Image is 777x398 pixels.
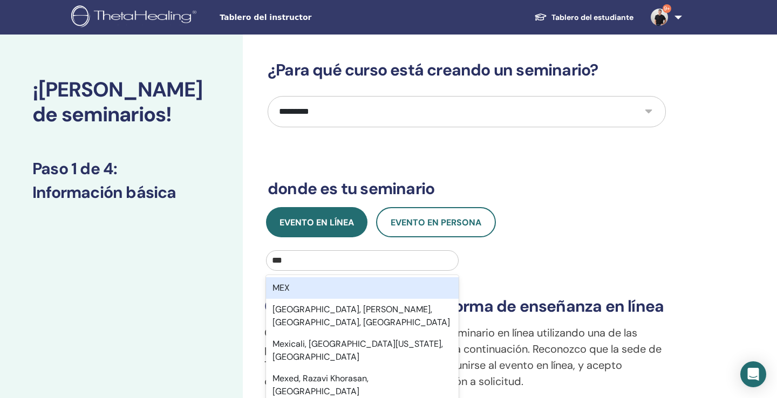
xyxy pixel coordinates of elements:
[264,297,669,316] h3: Confirmación de la plataforma de enseñanza en línea
[264,325,669,389] p: Confirmo que estoy enseñando este seminario en línea utilizando una de las plataformas de enseñan...
[740,361,766,387] div: Open Intercom Messenger
[651,9,668,26] img: default.jpg
[32,159,210,179] h3: Paso 1 de 4 :
[32,78,210,127] h2: ¡[PERSON_NAME] de seminarios!
[71,5,200,30] img: logo.png
[266,299,459,333] div: [GEOGRAPHIC_DATA], [PERSON_NAME], [GEOGRAPHIC_DATA], [GEOGRAPHIC_DATA]
[266,277,459,299] div: MEX
[266,333,459,368] div: Mexicali, [GEOGRAPHIC_DATA][US_STATE], [GEOGRAPHIC_DATA]
[280,217,354,228] span: Evento en línea
[376,207,496,237] button: Evento en persona
[663,4,671,13] span: 9+
[32,183,210,202] h3: Información básica
[266,207,367,237] button: Evento en línea
[534,12,547,22] img: graduation-cap-white.svg
[268,60,666,80] h3: ¿Para qué curso está creando un seminario?
[220,12,381,23] span: Tablero del instructor
[268,179,666,198] h3: donde es tu seminario
[391,217,481,228] span: Evento en persona
[526,8,642,28] a: Tablero del estudiante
